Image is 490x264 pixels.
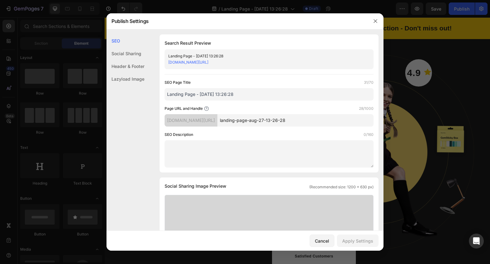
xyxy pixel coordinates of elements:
p: 4.9 [302,52,316,59]
p: mins [55,11,65,20]
div: Open Intercom Messenger [469,234,484,248]
p: hours [32,11,44,20]
div: Header & Footer [107,60,144,73]
label: Page URL and Handle [165,105,203,112]
img: Alt Image [203,204,215,216]
label: SEO Page Title [165,79,191,86]
input: Handle [217,114,374,127]
p: Back to school sale [7,85,157,128]
label: SEO Description [165,132,193,138]
button: Apply Settings [337,235,379,247]
div: Social Sharing [107,47,144,60]
p: Up to 50% Off Back to School Collection - Don't miss out! [138,6,379,16]
div: 02 [75,3,86,13]
div: Lazyload Image [107,73,144,85]
p: days [11,11,22,20]
div: 21 [32,3,44,13]
div: [DOMAIN_NAME][URL] [165,114,217,127]
a: [DOMAIN_NAME][URL] [168,60,208,65]
p: Don’t just come back - do it with style. Take this only once a year chance to stock up on school ... [7,156,157,174]
div: Browse Collections [29,188,80,197]
div: SEO [107,34,144,47]
input: Title [165,88,374,101]
button: Browse Collections [7,185,103,200]
div: Apply Settings [342,238,373,244]
label: 28/1000 [359,105,374,112]
p: secs [75,11,86,20]
p: Only until [DATE]! [7,74,157,84]
div: Publish Settings [107,13,367,29]
p: 3099+ [190,219,229,235]
div: 00 [11,3,22,13]
div: Landing Page - [DATE] 13:26:28 [168,53,360,59]
span: Social Sharing Image Preview [165,182,226,190]
button: Cancel [310,235,334,247]
div: Cancel [315,238,329,244]
h1: Search Result Preview [165,39,374,47]
p: Up to 50% off [7,129,157,150]
img: Alt Image [167,21,379,258]
p: Satisfied Customers [190,236,229,242]
span: (Recommended size: 1200 x 630 px) [309,184,374,190]
label: 0/160 [364,132,374,138]
div: 02 [55,3,65,13]
label: 31/70 [364,79,374,86]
